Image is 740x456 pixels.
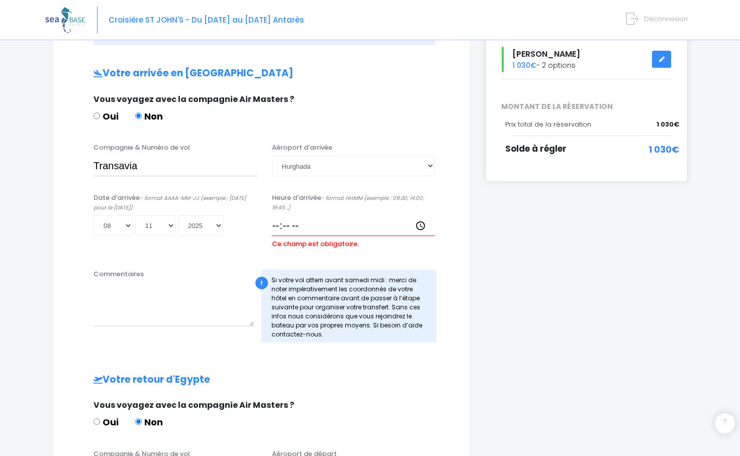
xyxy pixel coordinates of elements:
span: 1 030€ [649,143,679,156]
label: Non [135,109,163,123]
div: - 2 options [494,47,679,72]
label: Heure d'arrivée [272,193,435,212]
h2: Votre arrivée en [GEOGRAPHIC_DATA] [73,68,450,79]
input: Non [135,418,142,425]
span: Croisière ST JOHN'S - Du [DATE] au [DATE] Antarès [109,15,304,25]
div: Si votre vol atterri avant samedi midi : merci de noter impérativement les coordonnés de votre hô... [261,270,437,343]
span: Vous voyagez avec la compagnie Air Masters ? [94,93,294,105]
span: Vous voyagez avec la compagnie Air Masters ? [94,399,294,411]
i: - format HH:MM (exemple : 09:30, 14:00, 19:45...) [272,194,424,212]
h2: Votre retour d'Egypte [73,374,450,386]
label: Commentaires [94,269,144,279]
input: Non [135,112,142,119]
div: ! [255,277,268,289]
span: [PERSON_NAME] [512,48,580,60]
span: 1 030€ [512,60,536,70]
input: Oui [94,112,100,119]
label: Oui [94,109,119,123]
input: __:__ [272,215,435,236]
span: Déconnexion [644,14,688,24]
label: Oui [94,415,119,429]
span: MONTANT DE LA RÉSERVATION [494,101,679,112]
span: Solde à régler [505,143,567,155]
label: Date d'arrivée [94,193,257,212]
label: Aéroport d'arrivée [272,143,332,153]
label: Compagnie & Numéro de vol [94,143,190,153]
label: Non [135,415,163,429]
input: Oui [94,418,100,425]
span: 1 030€ [657,120,679,130]
label: Ce champ est obligatoire. [272,236,359,249]
span: Prix total de la réservation [505,120,591,129]
i: - format AAAA-MM-JJ (exemple : [DATE] pour le [DATE]) [94,194,246,212]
